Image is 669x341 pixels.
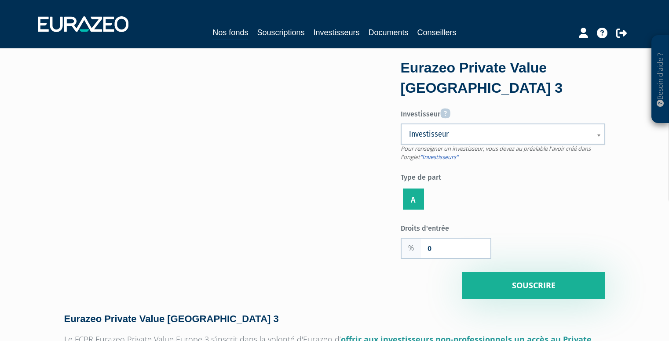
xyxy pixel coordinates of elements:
a: Conseillers [417,26,457,39]
label: A [403,189,424,210]
label: Droits d'entrée [401,221,503,234]
h4: Eurazeo Private Value [GEOGRAPHIC_DATA] 3 [64,314,605,324]
a: Investisseurs [313,26,359,39]
iframe: YouTube video player [64,62,375,236]
span: Investisseur [409,129,585,139]
input: Frais d'entrée [421,239,490,258]
div: Eurazeo Private Value [GEOGRAPHIC_DATA] 3 [401,58,605,98]
p: Besoin d'aide ? [655,40,665,119]
label: Investisseur [401,105,605,120]
input: Souscrire [462,272,605,299]
img: 1732889491-logotype_eurazeo_blanc_rvb.png [38,16,128,32]
a: "Investisseurs" [420,153,458,161]
a: Souscriptions [257,26,304,39]
a: Nos fonds [212,26,248,40]
a: Documents [369,26,409,39]
span: Pour renseigner un investisseur, vous devez au préalable l'avoir créé dans l'onglet [401,145,591,161]
label: Type de part [401,170,605,183]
